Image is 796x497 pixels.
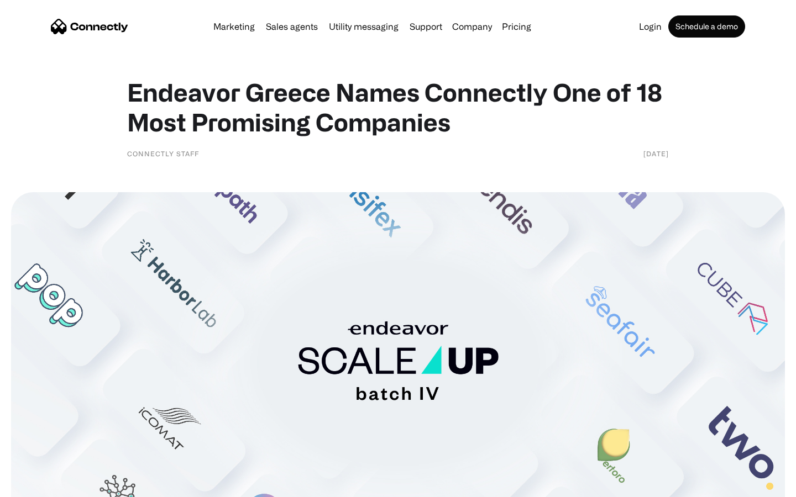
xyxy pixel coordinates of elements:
[405,22,447,31] a: Support
[498,22,536,31] a: Pricing
[324,22,403,31] a: Utility messaging
[127,148,199,159] div: Connectly Staff
[22,478,66,493] ul: Language list
[643,148,669,159] div: [DATE]
[209,22,259,31] a: Marketing
[452,19,492,34] div: Company
[11,478,66,493] aside: Language selected: English
[668,15,745,38] a: Schedule a demo
[635,22,666,31] a: Login
[261,22,322,31] a: Sales agents
[127,77,669,137] h1: Endeavor Greece Names Connectly One of 18 Most Promising Companies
